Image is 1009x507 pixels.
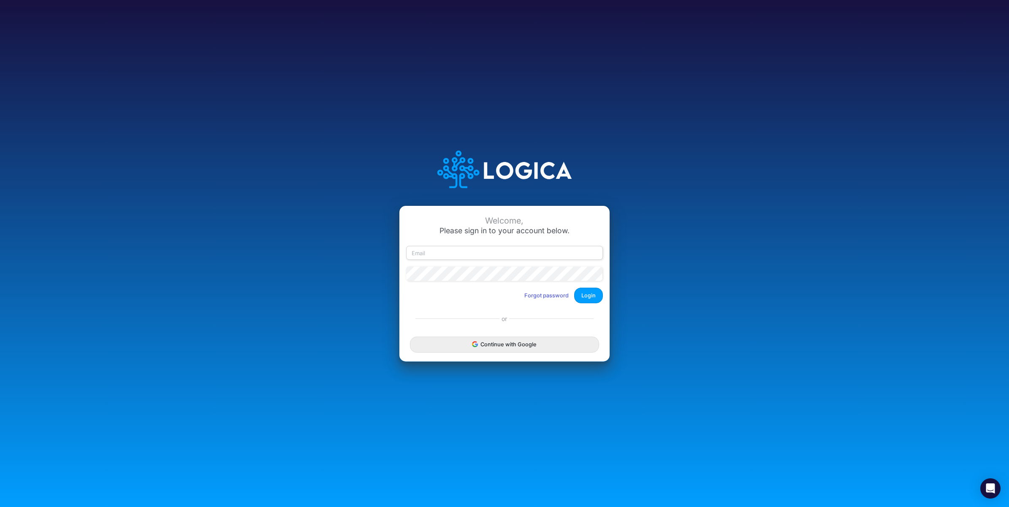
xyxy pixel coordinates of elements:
input: Email [406,246,603,260]
button: Forgot password [519,289,574,302]
button: Login [574,288,603,303]
div: Open Intercom Messenger [980,478,1001,499]
button: Continue with Google [410,337,599,352]
span: Please sign in to your account below. [439,226,570,235]
div: Welcome, [406,216,603,226]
